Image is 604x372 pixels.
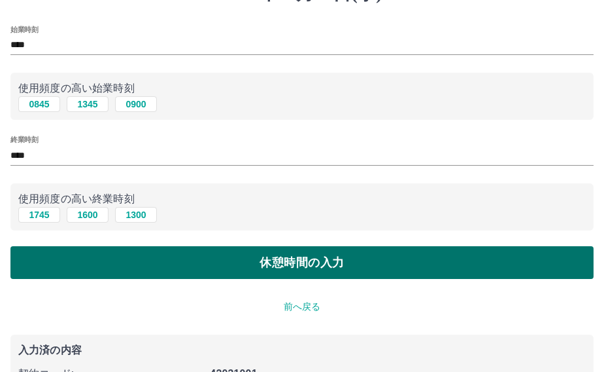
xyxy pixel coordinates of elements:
[18,81,586,96] p: 使用頻度の高い始業時刻
[67,207,109,223] button: 1600
[18,96,60,112] button: 0845
[115,207,157,223] button: 1300
[10,246,594,279] button: 休憩時間の入力
[10,24,38,34] label: 始業時刻
[10,135,38,145] label: 終業時刻
[18,345,586,356] p: 入力済の内容
[18,191,586,207] p: 使用頻度の高い終業時刻
[18,207,60,223] button: 1745
[67,96,109,112] button: 1345
[115,96,157,112] button: 0900
[10,300,594,314] p: 前へ戻る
